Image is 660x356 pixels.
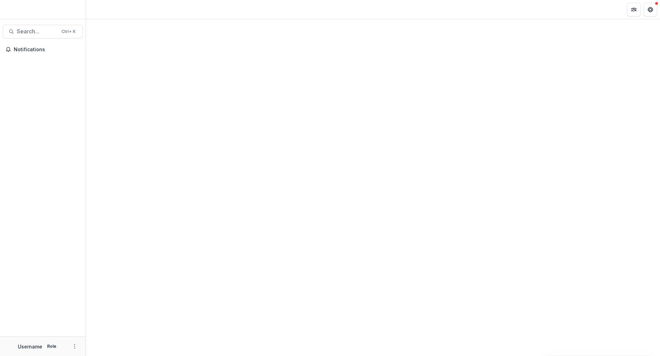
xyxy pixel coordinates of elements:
span: Notifications [14,47,80,53]
p: Role [45,343,58,349]
div: Ctrl + K [60,28,77,35]
button: Search... [3,25,83,38]
button: Notifications [3,44,83,55]
button: Get Help [643,3,657,16]
button: Partners [627,3,641,16]
span: Search... [17,28,57,35]
button: More [70,342,79,351]
p: Username [18,343,42,350]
